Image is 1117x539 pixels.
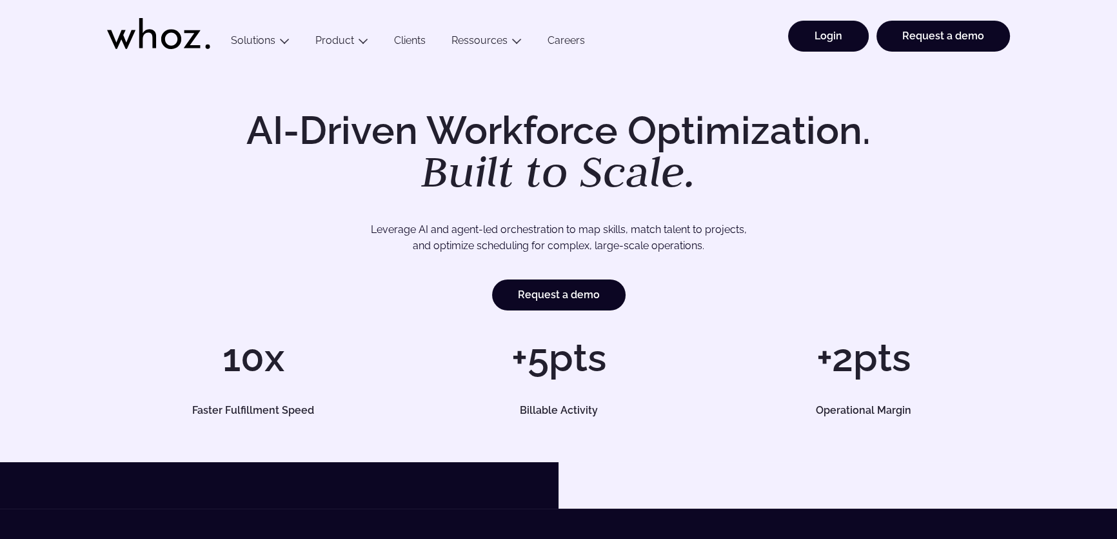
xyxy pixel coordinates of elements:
a: Ressources [451,34,508,46]
a: Product [315,34,354,46]
iframe: Chatbot [1032,454,1099,521]
h5: Billable Activity [427,405,690,416]
button: Ressources [439,34,535,52]
h1: +5pts [412,338,704,377]
em: Built to Scale. [421,143,696,199]
a: Request a demo [876,21,1010,52]
h5: Operational Margin [732,405,995,416]
a: Careers [535,34,598,52]
a: Login [788,21,869,52]
h1: 10x [107,338,399,377]
button: Solutions [218,34,302,52]
h5: Faster Fulfillment Speed [122,405,385,416]
h1: AI-Driven Workforce Optimization. [228,111,889,194]
p: Leverage AI and agent-led orchestration to map skills, match talent to projects, and optimize sch... [152,221,965,254]
button: Product [302,34,381,52]
h1: +2pts [718,338,1010,377]
a: Request a demo [492,280,626,310]
a: Clients [381,34,439,52]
